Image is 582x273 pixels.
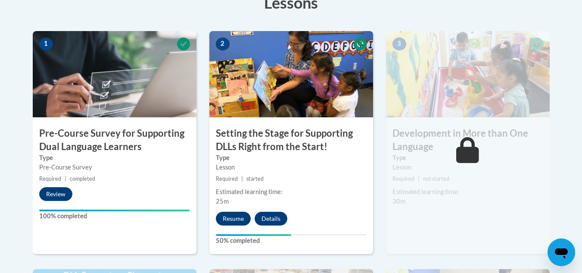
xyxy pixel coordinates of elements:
label: 50% completed [216,236,367,245]
span: 3 [392,38,406,50]
span: 25m [216,198,229,205]
label: Type [392,153,543,163]
iframe: Button to launch messaging window [548,238,575,266]
img: Course Image [209,31,373,117]
div: Your progress [39,210,190,211]
span: 2 [216,38,230,50]
span: Required [39,176,61,182]
div: Pre-Course Survey [39,163,190,172]
div: Lesson [216,163,367,172]
span: 1 [39,38,53,50]
span: not started [423,176,449,182]
button: Review [39,187,72,201]
span: 30m [392,198,405,205]
button: Resume [216,212,251,226]
span: completed [70,176,95,182]
div: Your progress [216,234,291,236]
span: started [246,176,264,182]
div: Estimated learning time: [392,187,543,197]
img: Course Image [386,31,550,117]
label: Type [39,153,190,163]
span: Required [392,176,414,182]
h3: Development in More than One Language [386,127,550,154]
span: | [241,176,243,182]
label: Type [216,153,367,163]
h3: Pre-Course Survey for Supporting Dual Language Learners [33,127,196,154]
button: Details [255,212,287,226]
img: Course Image [33,31,196,117]
span: | [65,176,66,182]
h3: Setting the Stage for Supporting DLLs Right from the Start! [209,127,373,154]
span: Required [216,176,238,182]
label: 100% completed [39,211,190,221]
div: Lesson [392,163,543,172]
span: | [418,176,420,182]
div: Estimated learning time: [216,187,367,197]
